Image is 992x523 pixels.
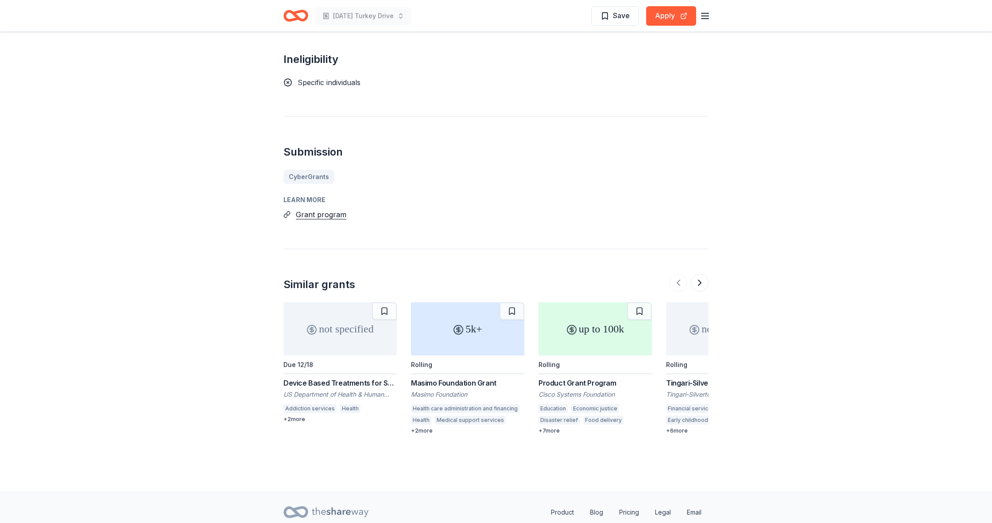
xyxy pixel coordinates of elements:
div: Learn more [283,195,709,205]
div: Disaster relief [539,416,580,425]
a: up to 100kRollingProduct Grant ProgramCisco Systems FoundationEducationEconomic justiceDisaster r... [539,302,652,434]
div: Rolling [539,361,560,368]
div: Rolling [411,361,432,368]
div: Addiction services [283,404,337,413]
div: US Department of Health & Human Services: National Institutes of Health (NIH) [283,390,397,399]
div: + 6 more [666,427,779,434]
button: Save [591,6,639,26]
a: Pricing [612,503,646,521]
div: Masimo Foundation [411,390,524,399]
div: + 2 more [411,427,524,434]
nav: quick links [544,503,709,521]
div: Device Based Treatments for Substance Use Disorders (UG3/UH3 Clinical Trial Optional) [283,378,397,388]
div: Rolling [666,361,687,368]
div: Tingari-Silverton Foundation Grant [666,378,779,388]
div: Education [539,404,568,413]
div: Health [340,404,360,413]
div: Economic justice [571,404,619,413]
button: [DATE] Turkey Drive [315,7,411,25]
a: not specifiedRollingTingari-Silverton Foundation GrantTingari-Silverton FoundationFinancial servi... [666,302,779,434]
div: Early childhood education [666,416,737,425]
button: Apply [646,6,696,26]
div: + 2 more [283,416,397,423]
span: Save [613,10,630,21]
h2: Ineligibility [283,52,560,66]
div: + 7 more [539,427,652,434]
a: not specifiedDue 12/18Device Based Treatments for Substance Use Disorders (UG3/UH3 Clinical Trial... [283,302,397,423]
a: Legal [648,503,678,521]
div: Product Grant Program [539,378,652,388]
a: 5k+RollingMasimo Foundation GrantMasimo FoundationHealth care administration and financingHealthM... [411,302,524,434]
div: Financial services [666,404,717,413]
button: Grant program [296,209,346,220]
span: [DATE] Turkey Drive [333,11,394,21]
div: Due 12/18 [283,361,313,368]
div: Food delivery [583,416,624,425]
div: Health [411,416,431,425]
a: Blog [583,503,610,521]
div: not specified [666,302,779,355]
a: Product [544,503,581,521]
div: Masimo Foundation Grant [411,378,524,388]
div: Medical support services [435,416,506,425]
div: up to 100k [539,302,652,355]
div: Cisco Systems Foundation [539,390,652,399]
div: not specified [283,302,397,355]
div: Similar grants [283,277,355,292]
a: Home [283,5,308,26]
a: Email [680,503,709,521]
div: Tingari-Silverton Foundation [666,390,779,399]
div: 5k+ [411,302,524,355]
h2: Submission [283,145,709,159]
div: Health care administration and financing [411,404,519,413]
span: Specific individuals [298,78,360,87]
